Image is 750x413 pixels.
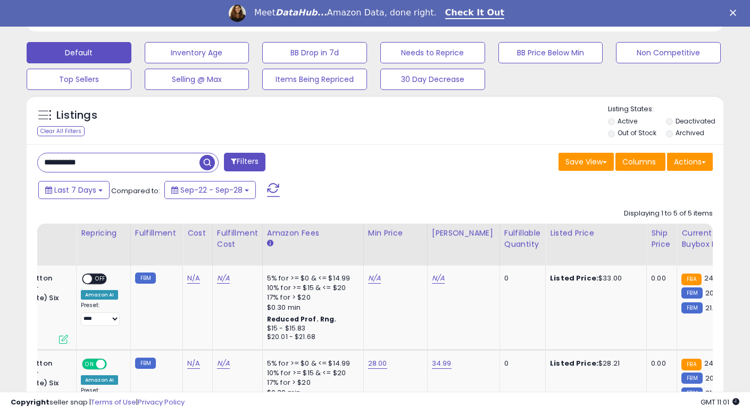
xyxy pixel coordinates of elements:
[432,358,452,369] a: 34.99
[145,42,249,63] button: Inventory Age
[705,303,722,313] span: 21.75
[618,128,656,137] label: Out of Stock
[27,42,131,63] button: Default
[180,185,243,195] span: Sep-22 - Sep-28
[217,273,230,284] a: N/A
[701,397,739,407] span: 2025-10-8 11:01 GMT
[615,153,665,171] button: Columns
[267,368,355,378] div: 10% for >= $15 & <= $20
[229,5,246,22] img: Profile image for Georgie
[380,42,485,63] button: Needs to Reprice
[38,181,110,199] button: Last 7 Days
[622,156,656,167] span: Columns
[504,228,541,250] div: Fulfillable Quantity
[681,373,702,384] small: FBM
[667,153,713,171] button: Actions
[676,128,704,137] label: Archived
[681,302,702,313] small: FBM
[608,104,724,114] p: Listing States:
[550,358,598,368] b: Listed Price:
[217,358,230,369] a: N/A
[681,274,701,285] small: FBA
[267,303,355,312] div: $0.30 min
[681,228,736,250] div: Current Buybox Price
[705,373,720,383] span: 20.11
[267,315,337,324] b: Reduced Prof. Rng.
[224,153,265,171] button: Filters
[267,333,355,342] div: $20.01 - $21.68
[651,359,669,368] div: 0.00
[11,398,185,408] div: seller snap | |
[681,287,702,299] small: FBM
[432,228,495,239] div: [PERSON_NAME]
[676,117,715,126] label: Deactivated
[54,185,96,195] span: Last 7 Days
[618,117,637,126] label: Active
[705,288,720,298] span: 20.11
[498,42,603,63] button: BB Price Below Min
[145,69,249,90] button: Selling @ Max
[267,359,355,368] div: 5% for >= $0 & <= $14.99
[187,273,200,284] a: N/A
[138,397,185,407] a: Privacy Policy
[135,228,178,239] div: Fulfillment
[681,359,701,370] small: FBA
[217,228,258,250] div: Fulfillment Cost
[276,7,327,18] i: DataHub...
[550,274,638,283] div: $33.00
[550,359,638,368] div: $28.21
[550,228,642,239] div: Listed Price
[81,228,126,239] div: Repricing
[550,273,598,283] b: Listed Price:
[83,360,96,369] span: ON
[81,290,118,300] div: Amazon AI
[262,69,367,90] button: Items Being Repriced
[37,126,85,136] div: Clear All Filters
[651,228,672,250] div: Ship Price
[187,228,208,239] div: Cost
[267,274,355,283] div: 5% for >= $0 & <= $14.99
[704,273,720,283] span: 24.5
[81,375,118,385] div: Amazon AI
[559,153,614,171] button: Save View
[445,7,505,19] a: Check It Out
[267,293,355,302] div: 17% for > $20
[92,275,109,284] span: OFF
[105,360,122,369] span: OFF
[380,69,485,90] button: 30 Day Decrease
[187,358,200,369] a: N/A
[267,283,355,293] div: 10% for >= $15 & <= $20
[11,397,49,407] strong: Copyright
[432,273,445,284] a: N/A
[651,274,669,283] div: 0.00
[267,324,355,333] div: $15 - $15.83
[616,42,721,63] button: Non Competitive
[267,228,359,239] div: Amazon Fees
[135,358,156,369] small: FBM
[267,378,355,387] div: 17% for > $20
[91,397,136,407] a: Terms of Use
[368,358,387,369] a: 28.00
[56,108,97,123] h5: Listings
[368,273,381,284] a: N/A
[368,228,423,239] div: Min Price
[111,186,160,196] span: Compared to:
[704,358,720,368] span: 24.5
[504,274,537,283] div: 0
[504,359,537,368] div: 0
[135,272,156,284] small: FBM
[254,7,437,18] div: Meet Amazon Data, done right.
[624,209,713,219] div: Displaying 1 to 5 of 5 items
[267,239,273,249] small: Amazon Fees.
[27,69,131,90] button: Top Sellers
[262,42,367,63] button: BB Drop in 7d
[730,10,740,16] div: Close
[164,181,256,199] button: Sep-22 - Sep-28
[81,302,122,326] div: Preset:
